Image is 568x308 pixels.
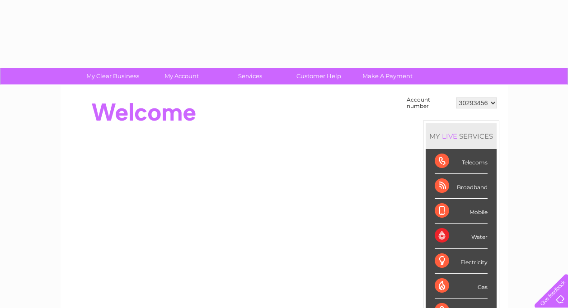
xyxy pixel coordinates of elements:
div: Electricity [435,249,488,274]
a: My Account [144,68,219,84]
div: MY SERVICES [426,123,497,149]
a: Customer Help [282,68,356,84]
div: Water [435,224,488,248]
div: LIVE [440,132,459,140]
div: Mobile [435,199,488,224]
a: Services [213,68,287,84]
div: Telecoms [435,149,488,174]
div: Gas [435,274,488,299]
div: Broadband [435,174,488,199]
a: Make A Payment [350,68,425,84]
td: Account number [404,94,454,112]
a: My Clear Business [75,68,150,84]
